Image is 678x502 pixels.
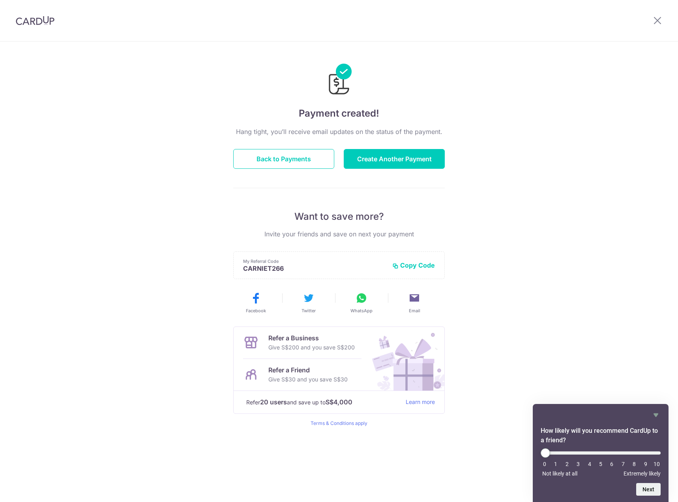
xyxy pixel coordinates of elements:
[311,420,367,426] a: Terms & Conditions apply
[630,461,638,467] li: 8
[642,461,650,467] li: 9
[409,308,420,314] span: Email
[541,448,661,477] div: How likely will you recommend CardUp to a friend? Select an option from 0 to 10, with 0 being Not...
[406,397,435,407] a: Learn more
[233,229,445,239] p: Invite your friends and save on next your payment
[338,292,385,314] button: WhatsApp
[285,292,332,314] button: Twitter
[624,470,661,477] span: Extremely likely
[268,333,355,343] p: Refer a Business
[326,64,352,97] img: Payments
[246,397,399,407] p: Refer and save up to
[597,461,605,467] li: 5
[302,308,316,314] span: Twitter
[392,261,435,269] button: Copy Code
[246,308,266,314] span: Facebook
[268,375,348,384] p: Give S$30 and you save S$30
[233,210,445,223] p: Want to save more?
[586,461,594,467] li: 4
[636,483,661,496] button: Next question
[608,461,616,467] li: 6
[365,327,444,391] img: Refer
[232,292,279,314] button: Facebook
[344,149,445,169] button: Create Another Payment
[619,461,627,467] li: 7
[233,127,445,136] p: Hang tight, you’ll receive email updates on the status of the payment.
[542,470,577,477] span: Not likely at all
[563,461,571,467] li: 2
[233,106,445,121] h4: Payment created!
[651,410,661,420] button: Hide survey
[233,149,334,169] button: Back to Payments
[653,461,661,467] li: 10
[391,292,438,314] button: Email
[260,397,287,407] strong: 20 users
[541,426,661,445] h2: How likely will you recommend CardUp to a friend? Select an option from 0 to 10, with 0 being Not...
[243,264,386,272] p: CARNIET266
[541,461,549,467] li: 0
[541,410,661,496] div: How likely will you recommend CardUp to a friend? Select an option from 0 to 10, with 0 being Not...
[326,397,352,407] strong: S$4,000
[243,258,386,264] p: My Referral Code
[268,343,355,352] p: Give S$200 and you save S$200
[574,461,582,467] li: 3
[552,461,560,467] li: 1
[350,308,373,314] span: WhatsApp
[268,365,348,375] p: Refer a Friend
[16,16,54,25] img: CardUp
